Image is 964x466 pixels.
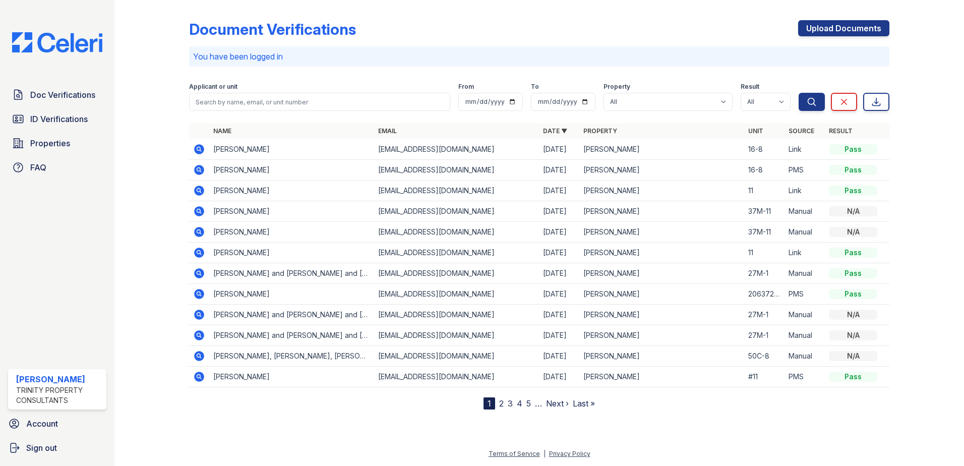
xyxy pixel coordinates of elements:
a: Email [378,127,397,135]
td: 37M-11 [744,222,785,243]
label: Property [604,83,630,91]
td: [EMAIL_ADDRESS][DOMAIN_NAME] [374,160,539,181]
span: Sign out [26,442,57,454]
div: N/A [829,351,877,361]
td: [DATE] [539,263,579,284]
a: Name [213,127,231,135]
td: Manual [785,305,825,325]
td: Manual [785,346,825,367]
input: Search by name, email, or unit number [189,93,450,111]
td: PMS [785,284,825,305]
a: 3 [508,398,513,409]
td: [DATE] [539,160,579,181]
td: 16-8 [744,160,785,181]
td: [EMAIL_ADDRESS][DOMAIN_NAME] [374,222,539,243]
td: 11 [744,243,785,263]
label: Applicant or unit [189,83,237,91]
div: | [544,450,546,457]
a: Next › [546,398,569,409]
td: [EMAIL_ADDRESS][DOMAIN_NAME] [374,263,539,284]
a: Properties [8,133,106,153]
a: 5 [526,398,531,409]
a: Property [583,127,617,135]
td: [EMAIL_ADDRESS][DOMAIN_NAME] [374,139,539,160]
td: [PERSON_NAME] [579,325,744,346]
a: Last » [573,398,595,409]
a: Sign out [4,438,110,458]
span: … [535,397,542,410]
td: 11 [744,181,785,201]
td: Manual [785,325,825,346]
td: [PERSON_NAME] [579,201,744,222]
a: 2 [499,398,504,409]
div: Pass [829,248,877,258]
td: [PERSON_NAME] [579,139,744,160]
a: Upload Documents [798,20,889,36]
div: [PERSON_NAME] [16,373,102,385]
span: Account [26,418,58,430]
a: Result [829,127,853,135]
td: [PERSON_NAME] [579,160,744,181]
td: [DATE] [539,139,579,160]
div: N/A [829,227,877,237]
td: [EMAIL_ADDRESS][DOMAIN_NAME] [374,367,539,387]
td: [PERSON_NAME] [579,284,744,305]
td: [PERSON_NAME] and [PERSON_NAME] and [PERSON_NAME] [209,305,374,325]
td: [PERSON_NAME] [579,181,744,201]
td: 27M-1 [744,263,785,284]
a: FAQ [8,157,106,178]
div: N/A [829,310,877,320]
td: [PERSON_NAME] and [PERSON_NAME] and [PERSON_NAME] [209,325,374,346]
td: [DATE] [539,243,579,263]
td: #11 [744,367,785,387]
span: FAQ [30,161,46,173]
td: Manual [785,222,825,243]
td: 27M-1 [744,305,785,325]
td: [DATE] [539,325,579,346]
td: 37M-11 [744,201,785,222]
td: [PERSON_NAME] [579,263,744,284]
a: Terms of Service [489,450,540,457]
a: Source [789,127,814,135]
td: [PERSON_NAME] [209,181,374,201]
td: PMS [785,367,825,387]
td: 50C-8 [744,346,785,367]
a: Privacy Policy [549,450,590,457]
label: Result [741,83,759,91]
td: [DATE] [539,367,579,387]
td: [PERSON_NAME], [PERSON_NAME], [PERSON_NAME], [PERSON_NAME] [209,346,374,367]
td: [EMAIL_ADDRESS][DOMAIN_NAME] [374,181,539,201]
td: Link [785,243,825,263]
td: [PERSON_NAME] [209,201,374,222]
div: N/A [829,206,877,216]
p: You have been logged in [193,50,885,63]
td: [DATE] [539,181,579,201]
td: [PERSON_NAME] [579,222,744,243]
td: Manual [785,263,825,284]
td: [EMAIL_ADDRESS][DOMAIN_NAME] [374,346,539,367]
td: [PERSON_NAME] [579,367,744,387]
div: 1 [484,397,495,410]
td: 20637229 [744,284,785,305]
td: [PERSON_NAME] [209,139,374,160]
img: CE_Logo_Blue-a8612792a0a2168367f1c8372b55b34899dd931a85d93a1a3d3e32e68fde9ad4.png [4,32,110,52]
div: Pass [829,144,877,154]
td: [PERSON_NAME] [209,243,374,263]
td: PMS [785,160,825,181]
div: Pass [829,165,877,175]
td: [PERSON_NAME] [579,305,744,325]
td: 27M-1 [744,325,785,346]
div: Pass [829,186,877,196]
td: [EMAIL_ADDRESS][DOMAIN_NAME] [374,305,539,325]
td: [DATE] [539,222,579,243]
div: Pass [829,372,877,382]
label: From [458,83,474,91]
td: [DATE] [539,305,579,325]
span: Doc Verifications [30,89,95,101]
div: N/A [829,330,877,340]
a: Account [4,414,110,434]
td: [PERSON_NAME] [579,243,744,263]
td: [EMAIL_ADDRESS][DOMAIN_NAME] [374,201,539,222]
div: Document Verifications [189,20,356,38]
